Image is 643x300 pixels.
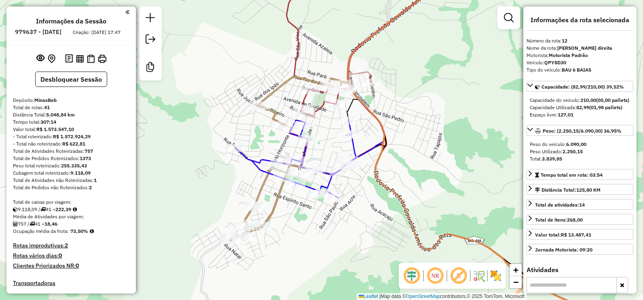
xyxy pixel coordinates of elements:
a: Clique aqui para minimizar o painel [125,7,129,17]
div: Depósito: [13,97,129,104]
div: Total de caixas por viagem: [13,199,129,206]
h4: Atividades [527,266,633,274]
strong: 5.048,84 km [46,112,75,118]
strong: 1 [94,177,97,183]
strong: 0 [76,262,79,269]
img: Exibir/Ocultar setores [489,269,502,282]
h4: Clientes Priorizados NR: [13,262,129,269]
strong: 1373 [80,155,91,161]
div: Criação: [DATE] 17:47 [70,29,124,36]
h6: 979637 - [DATE] [15,28,61,36]
strong: 3.839,85 [542,156,562,162]
div: Média de Atividades por viagem: [13,213,129,220]
a: Exibir filtros [501,10,517,26]
div: 757 / 41 = [13,220,129,228]
button: Visualizar relatório de Roteirização [74,53,85,64]
span: Ocultar NR [425,266,445,285]
strong: BAU 6 BAIAS [562,67,591,73]
div: Total de rotas: [13,104,129,111]
div: Total de itens: [535,216,583,224]
a: Criar modelo [142,59,159,77]
strong: 73,50% [70,228,88,234]
div: Nome da rota: [527,44,633,52]
strong: 2 [65,242,68,249]
div: Número da rota: [527,37,633,44]
strong: 127,01 [558,112,573,118]
strong: 757 [85,148,93,154]
h4: Rotas improdutivas: [13,242,129,249]
div: Total de Atividades não Roteirizadas: [13,177,129,184]
div: Distância Total: [535,186,601,194]
div: - Total roteirizado: [13,133,129,140]
span: 125,80 KM [576,187,601,193]
a: OpenStreetMap [406,294,440,299]
button: Exibir sessão original [35,52,46,65]
a: Distância Total:125,80 KM [527,184,633,195]
button: Desbloquear Sessão [35,72,107,87]
h4: Rotas vários dias: [13,252,129,259]
span: Capacidade: (82,99/210,00) 39,52% [541,84,624,90]
strong: 268,00 [567,217,583,223]
a: Total de atividades:14 [527,199,633,210]
div: Valor total: [535,231,591,239]
div: 9.118,09 / 41 = [13,206,129,213]
span: Ocultar deslocamento [402,266,421,285]
strong: Motorista Padrão [549,52,588,58]
strong: R$ 622,81 [62,141,85,147]
span: | [379,294,381,299]
strong: MinasBeb [34,97,57,103]
span: Peso do veículo: [530,141,586,147]
span: Peso: (2.250,15/6.090,00) 36,95% [543,128,622,134]
strong: 41 [44,104,50,110]
button: Centralizar mapa no depósito ou ponto de apoio [46,53,57,65]
a: Capacidade: (82,99/210,00) 39,52% [527,81,633,92]
a: Peso: (2.250,15/6.090,00) 36,95% [527,125,633,136]
div: Map data © contributors,© 2025 TomTom, Microsoft [357,293,527,300]
a: Exportar sessão [142,31,159,49]
span: Ocupação média da frota: [13,228,69,234]
div: Total de Atividades Roteirizadas: [13,148,129,155]
strong: 6.090,00 [566,141,586,147]
strong: (05,00 pallets) [596,97,629,103]
em: Média calculada utilizando a maior ocupação (%Peso ou %Cubagem) de cada rota da sessão. Rotas cro... [90,229,94,234]
div: Veículo: [527,59,633,66]
strong: R$ 1.573.547,10 [36,126,74,132]
strong: [PERSON_NAME] direita [557,45,612,51]
div: Capacidade do veículo: [530,97,630,104]
div: Total de Pedidos Roteirizados: [13,155,129,162]
h4: Informações da Sessão [36,17,106,25]
button: Visualizar Romaneio [85,53,96,65]
strong: 255.335,43 [61,163,87,169]
div: Valor total: [13,126,129,133]
a: Zoom in [510,264,522,276]
div: Capacidade Utilizada: [530,104,630,111]
strong: 2.250,15 [563,148,583,154]
strong: 0 [59,252,62,259]
a: Tempo total em rota: 03:54 [527,169,633,180]
strong: R$ 13.487,41 [561,232,591,238]
strong: R$ 1.572.924,29 [53,133,91,139]
a: Valor total:R$ 13.487,41 [527,229,633,240]
div: Cubagem total roteirizado: [13,169,129,177]
div: Motorista: [527,52,633,59]
span: − [513,277,518,287]
a: Jornada Motorista: 09:20 [527,244,633,255]
div: Capacidade: (82,99/210,00) 39,52% [527,93,633,122]
span: Tempo total em rota: 03:54 [541,172,603,178]
strong: 210,00 [580,97,596,103]
a: Leaflet [359,294,378,299]
div: Total: [530,155,630,163]
button: Imprimir Rotas [96,53,108,65]
strong: 9.118,09 [70,170,91,176]
strong: 2 [89,184,92,190]
i: Cubagem total roteirizado [13,207,18,212]
strong: QPY8D30 [544,59,566,65]
span: + [513,265,518,275]
i: Total de Atividades [13,222,18,226]
a: Total de itens:268,00 [527,214,633,225]
strong: 12 [562,38,567,44]
img: Fluxo de ruas [472,269,485,282]
div: - Total não roteirizado: [13,140,129,148]
button: Logs desbloquear sessão [63,53,74,65]
span: Total de atividades: [535,202,585,208]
